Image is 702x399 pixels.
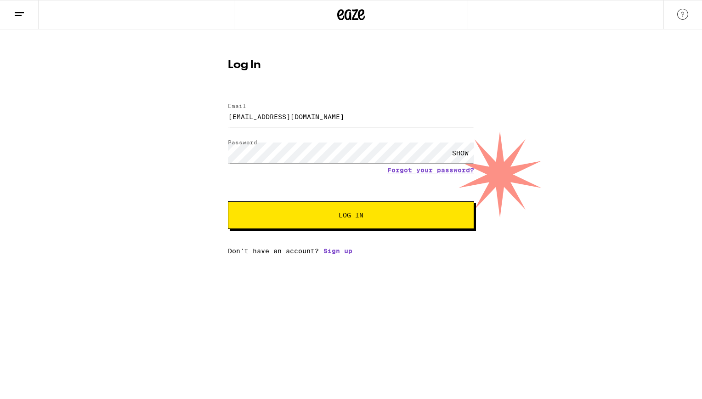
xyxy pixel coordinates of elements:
div: Don't have an account? [228,247,474,255]
label: Password [228,139,257,145]
h1: Log In [228,60,474,71]
div: SHOW [447,142,474,163]
a: Sign up [323,247,352,255]
a: Forgot your password? [387,166,474,174]
label: Email [228,103,246,109]
input: Email [228,106,474,127]
button: Log In [228,201,474,229]
span: Log In [339,212,363,218]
